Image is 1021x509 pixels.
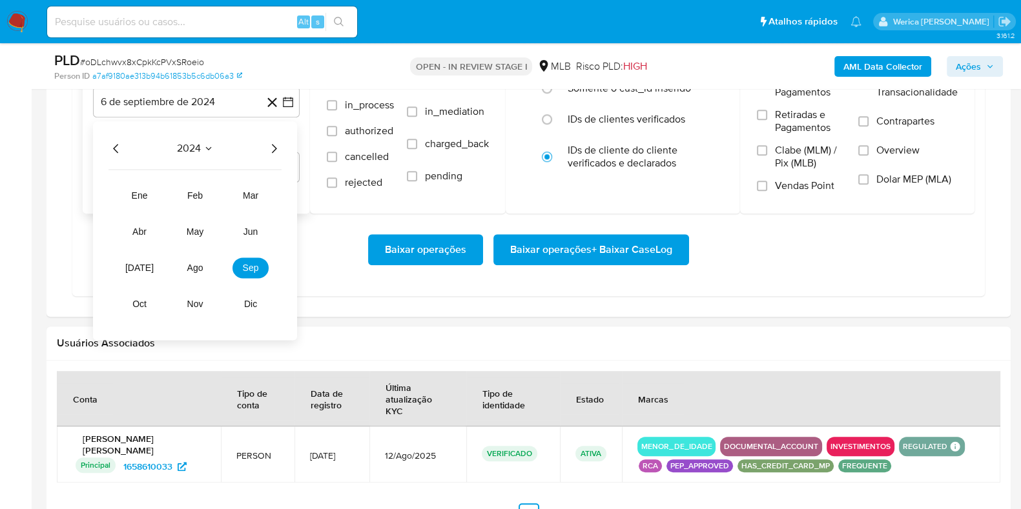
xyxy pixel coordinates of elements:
[947,56,1003,77] button: Ações
[57,337,1000,350] h2: Usuários Associados
[298,15,309,28] span: Alt
[956,56,981,77] span: Ações
[892,15,993,28] p: werica.jgaldencio@mercadolivre.com
[54,50,80,70] b: PLD
[92,70,242,82] a: a7af9180ae313b94b61853b5c6db06a3
[851,16,861,27] a: Notificações
[325,13,352,31] button: search-icon
[54,70,90,82] b: Person ID
[410,57,532,75] p: OPEN - IN REVIEW STAGE I
[575,59,646,74] span: Risco PLD:
[316,15,320,28] span: s
[80,55,204,68] span: # oDLchwvx8xCpkKcPVxSRoeio
[47,14,357,30] input: Pesquise usuários ou casos...
[998,15,1011,28] a: Sair
[834,56,931,77] button: AML Data Collector
[843,56,922,77] b: AML Data Collector
[768,15,838,28] span: Atalhos rápidos
[537,59,570,74] div: MLB
[623,59,646,74] span: HIGH
[996,30,1015,41] span: 3.161.2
